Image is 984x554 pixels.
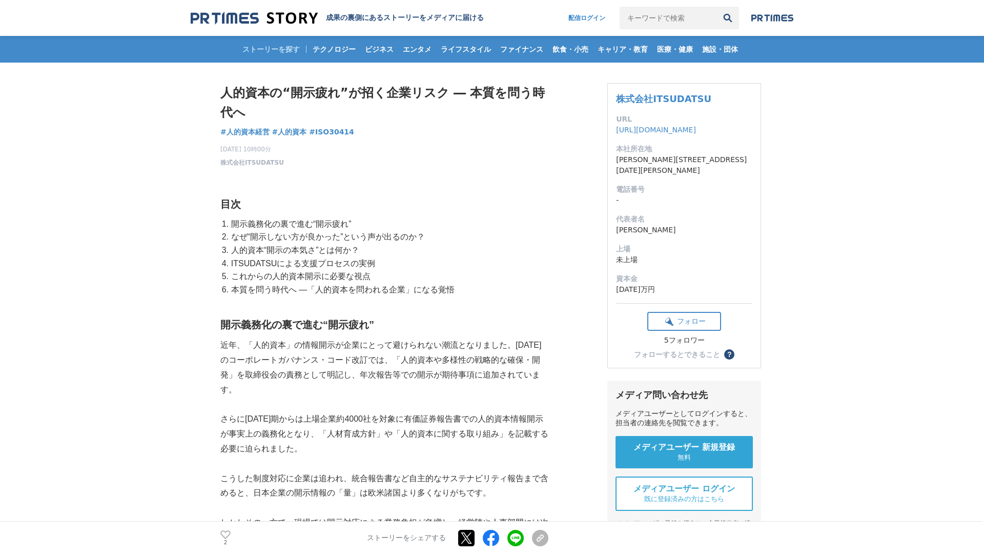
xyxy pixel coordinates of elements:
[558,7,616,29] a: 配信ログイン
[616,195,752,206] dd: -
[272,127,307,136] span: #人的資本
[616,184,752,195] dt: 電話番号
[220,516,548,545] p: しかしその一方で、現場では開示対応による業務負担が急増し、経営陣や人事部門には次第に が広がっています。
[653,36,697,63] a: 医療・健康
[724,349,734,360] button: ？
[593,36,652,63] a: キャリア・教育
[309,45,360,54] span: テクノロジー
[616,409,753,428] div: メディアユーザーとしてログインすると、担当者の連絡先を閲覧できます。
[229,270,548,283] li: これからの人的資本開示に必要な視点
[698,45,742,54] span: 施設・団体
[220,199,241,210] strong: 目次
[220,338,548,397] p: 近年、「人的資本」の情報開示が企業にとって避けられない潮流となりました。[DATE]のコーポレートガバナンス・コード改訂では、「人的資本や多様性の戦略的な確保・開発」を取締役会の責務として明記し...
[361,36,398,63] a: ビジネス
[647,312,721,331] button: フォロー
[751,14,793,22] img: prtimes
[616,284,752,295] dd: [DATE]万円
[726,351,733,358] span: ？
[309,127,354,136] span: #ISO30414
[220,540,231,545] p: 2
[548,36,592,63] a: 飲食・小売
[326,13,484,23] h2: 成果の裏側にあるストーリーをメディアに届ける
[647,336,721,345] div: 5フォロワー
[616,214,752,225] dt: 代表者名
[220,127,270,136] span: #人的資本経営
[616,254,752,265] dd: 未上場
[496,36,547,63] a: ファイナンス
[220,145,284,154] span: [DATE] 10時00分
[616,389,753,401] div: メディア問い合わせ先
[496,45,547,54] span: ファイナンス
[220,412,548,456] p: さらに[DATE]期からは上場企業約4000社を対象に有価証券報告書での人的資本情報開示が事実上の義務化となり、「人材育成方針」や「人的資本に関する取り組み」を記載する必要に迫られました。
[309,127,354,137] a: #ISO30414
[191,11,484,25] a: 成果の裏側にあるストーリーをメディアに届ける 成果の裏側にあるストーリーをメディアに届ける
[309,36,360,63] a: テクノロジー
[616,126,696,134] a: [URL][DOMAIN_NAME]
[220,319,374,330] strong: 開示義務化の裏で進む“開示疲れ”
[616,114,752,125] dt: URL
[399,36,436,63] a: エンタメ
[698,36,742,63] a: 施設・団体
[616,244,752,254] dt: 上場
[616,93,711,104] a: 株式会社ITSUDATSU
[548,45,592,54] span: 飲食・小売
[633,442,735,453] span: メディアユーザー 新規登録
[678,453,691,462] span: 無料
[616,154,752,176] dd: [PERSON_NAME][STREET_ADDRESS][DATE][PERSON_NAME]
[361,45,398,54] span: ビジネス
[616,144,752,154] dt: 本社所在地
[437,36,495,63] a: ライフスタイル
[220,127,270,137] a: #人的資本経営
[616,477,753,511] a: メディアユーザー ログイン 既に登録済みの方はこちら
[229,283,548,296] li: 本質を問う時代へ ―「人的資本を問われる企業」になる覚悟
[437,45,495,54] span: ライフスタイル
[229,257,548,270] li: ITSUDATSUによる支援プロセスの実例
[593,45,652,54] span: キャリア・教育
[229,244,548,257] li: 人的資本“開示の本気さ”とは何か？
[653,45,697,54] span: 医療・健康
[616,436,753,468] a: メディアユーザー 新規登録 無料
[616,225,752,235] dd: [PERSON_NAME]
[634,351,720,358] div: フォローするとできること
[220,158,284,167] a: 株式会社ITSUDATSU
[191,11,318,25] img: 成果の裏側にあるストーリーをメディアに届ける
[620,7,716,29] input: キーワードで検索
[644,494,724,504] span: 既に登録済みの方はこちら
[229,217,548,231] li: 開示義務化の裏で進む“開示疲れ”
[229,230,548,244] li: なぜ“開示しない方が良かった”という声が出るのか？
[272,127,307,137] a: #人的資本
[616,273,752,284] dt: 資本金
[633,484,735,494] span: メディアユーザー ログイン
[716,7,739,29] button: 検索
[399,45,436,54] span: エンタメ
[220,471,548,501] p: こうした制度対応に企業は追われ、統合報告書など自主的なサステナビリティ報告まで含めると、日本企業の開示情報の「量」は欧米諸国より多くなりがちです。
[367,533,446,543] p: ストーリーをシェアする
[220,83,548,123] h1: 人的資本の“開示疲れ”が招く企業リスク ― 本質を問う時代へ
